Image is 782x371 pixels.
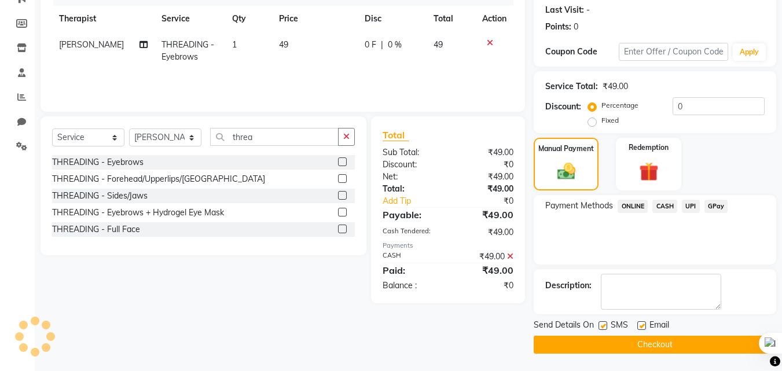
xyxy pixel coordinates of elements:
[52,156,144,168] div: THREADING - Eyebrows
[652,200,677,213] span: CASH
[383,129,409,141] span: Total
[388,39,402,51] span: 0 %
[552,161,581,182] img: _cash.svg
[279,39,288,50] span: 49
[545,200,613,212] span: Payment Methods
[618,200,648,213] span: ONLINE
[52,223,140,236] div: THREADING - Full Face
[545,4,584,16] div: Last Visit:
[629,142,669,153] label: Redemption
[210,128,339,146] input: Search or Scan
[448,226,522,238] div: ₹49.00
[448,171,522,183] div: ₹49.00
[272,6,358,32] th: Price
[448,159,522,171] div: ₹0
[358,6,427,32] th: Disc
[155,6,225,32] th: Service
[545,21,571,33] div: Points:
[52,6,155,32] th: Therapist
[586,4,590,16] div: -
[374,263,448,277] div: Paid:
[733,43,766,61] button: Apply
[534,319,594,333] span: Send Details On
[374,146,448,159] div: Sub Total:
[545,80,598,93] div: Service Total:
[374,208,448,222] div: Payable:
[601,115,619,126] label: Fixed
[611,319,628,333] span: SMS
[161,39,214,62] span: THREADING - Eyebrows
[374,280,448,292] div: Balance :
[448,263,522,277] div: ₹49.00
[383,241,513,251] div: Payments
[448,146,522,159] div: ₹49.00
[448,183,522,195] div: ₹49.00
[434,39,443,50] span: 49
[448,280,522,292] div: ₹0
[682,200,700,213] span: UPI
[603,80,628,93] div: ₹49.00
[545,46,618,58] div: Coupon Code
[374,159,448,171] div: Discount:
[52,207,224,219] div: THREADING - Eyebrows + Hydrogel Eye Mask
[545,280,592,292] div: Description:
[534,336,776,354] button: Checkout
[365,39,376,51] span: 0 F
[461,195,523,207] div: ₹0
[448,251,522,263] div: ₹49.00
[649,319,669,333] span: Email
[52,173,265,185] div: THREADING - Forehead/Upperlips/[GEOGRAPHIC_DATA]
[381,39,383,51] span: |
[538,144,594,154] label: Manual Payment
[574,21,578,33] div: 0
[633,160,664,183] img: _gift.svg
[374,183,448,195] div: Total:
[374,195,460,207] a: Add Tip
[225,6,272,32] th: Qty
[374,226,448,238] div: Cash Tendered:
[704,200,728,213] span: GPay
[374,171,448,183] div: Net:
[52,190,148,202] div: THREADING - Sides/Jaws
[448,208,522,222] div: ₹49.00
[619,43,728,61] input: Enter Offer / Coupon Code
[545,101,581,113] div: Discount:
[232,39,237,50] span: 1
[475,6,513,32] th: Action
[427,6,476,32] th: Total
[374,251,448,263] div: CASH
[59,39,124,50] span: [PERSON_NAME]
[601,100,638,111] label: Percentage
